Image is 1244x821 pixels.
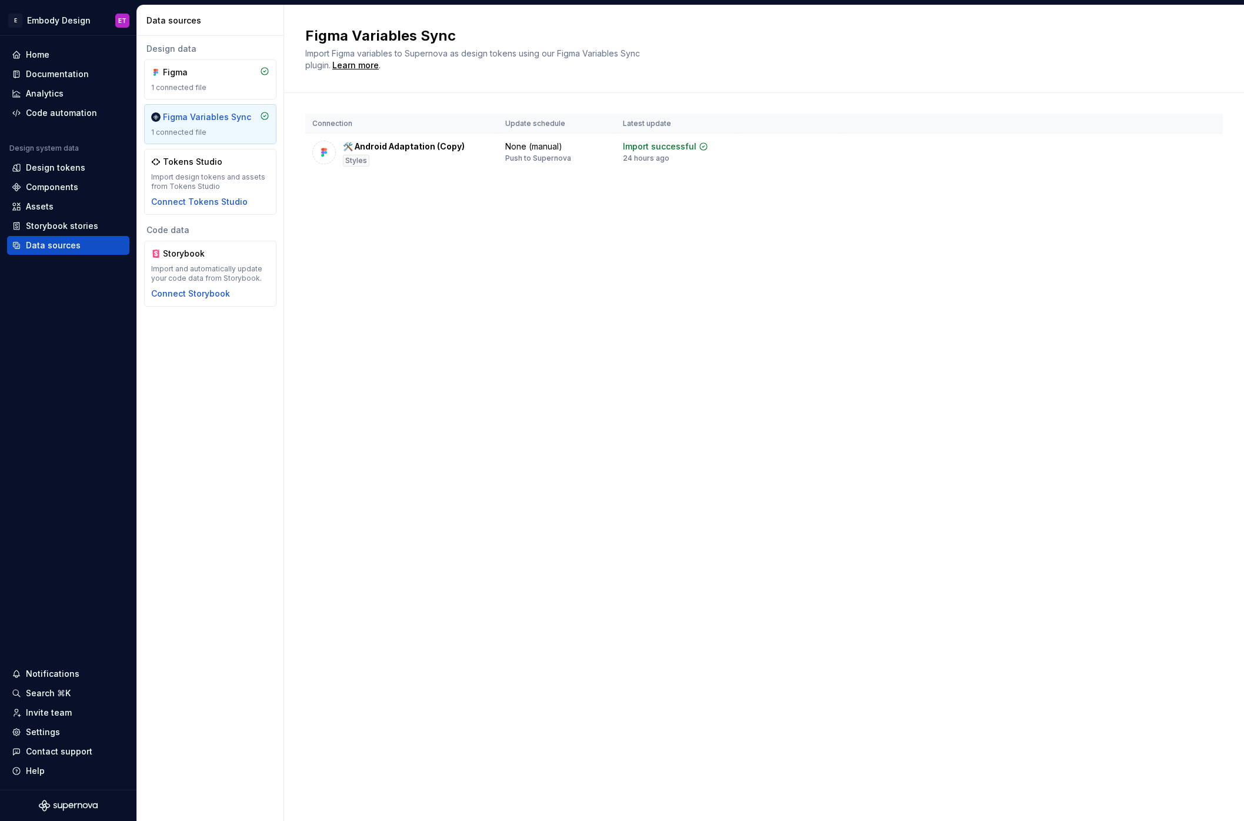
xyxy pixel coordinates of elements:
div: Tokens Studio [163,156,222,168]
button: EEmbody DesignET [2,8,134,33]
a: Assets [7,197,129,216]
a: Home [7,45,129,64]
div: Help [26,765,45,777]
th: Latest update [616,114,738,134]
div: None (manual) [505,141,562,152]
div: 24 hours ago [623,154,669,163]
a: Figma1 connected file [144,59,276,99]
div: Push to Supernova [505,154,571,163]
div: Import design tokens and assets from Tokens Studio [151,172,269,191]
div: Contact support [26,746,92,757]
div: 1 connected file [151,83,269,92]
th: Update schedule [498,114,616,134]
div: Import successful [623,141,696,152]
a: Code automation [7,104,129,122]
h2: Figma Variables Sync [305,26,1209,45]
a: Storybook stories [7,217,129,235]
a: Documentation [7,65,129,84]
div: Components [26,181,78,193]
div: Invite team [26,707,72,719]
a: Figma Variables Sync1 connected file [144,104,276,144]
div: Settings [26,726,60,738]
a: Design tokens [7,158,129,177]
a: Components [7,178,129,197]
div: Home [26,49,49,61]
div: Analytics [26,88,64,99]
button: Search ⌘K [7,684,129,703]
a: Analytics [7,84,129,103]
button: Connect Storybook [151,288,230,300]
span: Import Figma variables to Supernova as design tokens using our Figma Variables Sync plugin. [305,48,642,70]
div: Embody Design [27,15,91,26]
div: ET [118,16,126,25]
a: Tokens StudioImport design tokens and assets from Tokens StudioConnect Tokens Studio [144,149,276,215]
div: Storybook [163,248,219,260]
div: Storybook stories [26,220,98,232]
div: Import and automatically update your code data from Storybook. [151,264,269,283]
div: Documentation [26,68,89,80]
a: Data sources [7,236,129,255]
button: Notifications [7,664,129,683]
div: 1 connected file [151,128,269,137]
div: Data sources [146,15,279,26]
div: Styles [343,155,369,167]
div: Design tokens [26,162,85,174]
div: Figma Variables Sync [163,111,251,123]
svg: Supernova Logo [39,800,98,812]
div: Code automation [26,107,97,119]
a: StorybookImport and automatically update your code data from Storybook.Connect Storybook [144,241,276,307]
div: Assets [26,201,54,212]
div: Figma [163,67,219,78]
button: Contact support [7,742,129,761]
div: Data sources [26,240,81,251]
span: . [331,61,381,70]
div: Notifications [26,668,79,680]
a: Invite team [7,703,129,722]
th: Connection [305,114,498,134]
div: Design data [144,43,276,55]
a: Learn more [332,59,379,71]
button: Help [7,762,129,780]
div: E [8,14,22,28]
a: Settings [7,723,129,742]
div: Design system data [9,144,79,153]
button: Connect Tokens Studio [151,196,248,208]
div: Search ⌘K [26,687,71,699]
div: 🛠️ Android Adaptation (Copy) [343,141,465,152]
div: Code data [144,224,276,236]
